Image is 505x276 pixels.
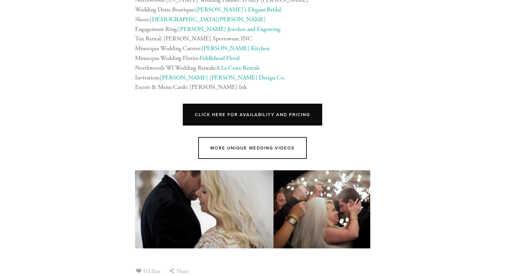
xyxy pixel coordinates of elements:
a: [PERSON_NAME] Jewelers and Engraving [178,25,281,33]
a: Click here For Availability and Pricing [183,104,322,126]
a: [DEMOGRAPHIC_DATA][PERSON_NAME] [150,15,266,23]
a: [PERSON_NAME] Kitchen [202,44,269,52]
a: More Unique Wedding Videos [198,137,307,159]
img: Northern Wisconsin Wedding Hair [135,170,273,248]
a: [PERSON_NAME]'s Elegant Bridal [195,6,281,13]
span: 0 Likes [135,267,161,275]
div: Share [169,267,189,275]
a: A La Crate Rentals [216,64,260,72]
img: Wisconsin Wedding Videographer [273,170,412,248]
a: Fiddlehead Floral [200,54,240,62]
a: [PERSON_NAME] [PERSON_NAME] Design Co. [160,74,285,81]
